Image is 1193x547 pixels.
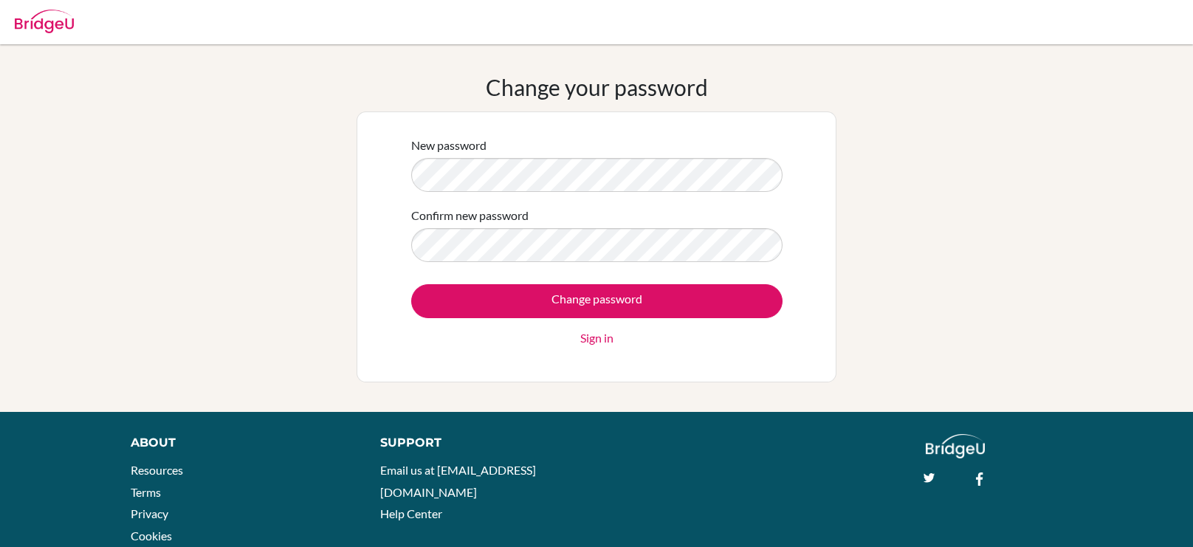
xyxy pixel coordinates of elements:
[131,506,168,520] a: Privacy
[486,74,708,100] h1: Change your password
[580,329,613,347] a: Sign in
[411,137,487,154] label: New password
[131,463,183,477] a: Resources
[131,529,172,543] a: Cookies
[411,284,783,318] input: Change password
[380,463,536,499] a: Email us at [EMAIL_ADDRESS][DOMAIN_NAME]
[380,434,580,452] div: Support
[380,506,442,520] a: Help Center
[926,434,986,458] img: logo_white@2x-f4f0deed5e89b7ecb1c2cc34c3e3d731f90f0f143d5ea2071677605dd97b5244.png
[131,485,161,499] a: Terms
[411,207,529,224] label: Confirm new password
[15,10,74,33] img: Bridge-U
[131,434,347,452] div: About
